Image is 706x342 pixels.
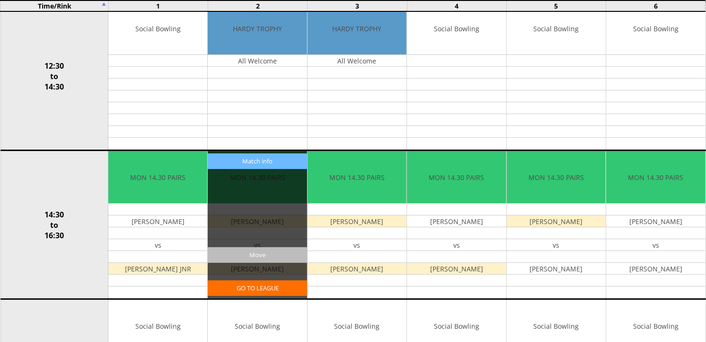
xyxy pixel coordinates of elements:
[208,0,308,11] td: 2
[308,263,406,275] td: [PERSON_NAME]
[606,2,705,55] td: Social Bowling
[308,239,406,251] td: vs
[108,263,207,275] td: [PERSON_NAME] JNR
[507,151,606,204] td: MON 14.30 PAIRS
[507,263,606,275] td: [PERSON_NAME]
[308,2,406,55] td: HARDY TROPHY
[507,2,606,55] td: Social Bowling
[407,239,506,251] td: vs
[208,55,307,67] td: All Welcome
[606,0,706,11] td: 6
[308,0,407,11] td: 3
[208,280,307,296] a: GO TO LEAGUE
[407,216,506,227] td: [PERSON_NAME]
[407,2,506,55] td: Social Bowling
[407,0,506,11] td: 4
[308,216,406,227] td: [PERSON_NAME]
[0,151,108,299] td: 14:30 to 16:30
[108,0,208,11] td: 1
[308,151,406,204] td: MON 14.30 PAIRS
[606,263,705,275] td: [PERSON_NAME]
[108,151,207,204] td: MON 14.30 PAIRS
[108,2,207,55] td: Social Bowling
[606,239,705,251] td: vs
[606,151,705,204] td: MON 14.30 PAIRS
[507,216,606,227] td: [PERSON_NAME]
[308,55,406,67] td: All Welcome
[606,216,705,227] td: [PERSON_NAME]
[208,153,307,169] input: Match info
[208,247,307,263] input: Move
[507,239,606,251] td: vs
[407,151,506,204] td: MON 14.30 PAIRS
[0,2,108,151] td: 12:30 to 14:30
[108,216,207,227] td: [PERSON_NAME]
[506,0,606,11] td: 5
[208,2,307,55] td: HARDY TROPHY
[0,0,108,11] td: Time/Rink
[407,263,506,275] td: [PERSON_NAME]
[108,239,207,251] td: vs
